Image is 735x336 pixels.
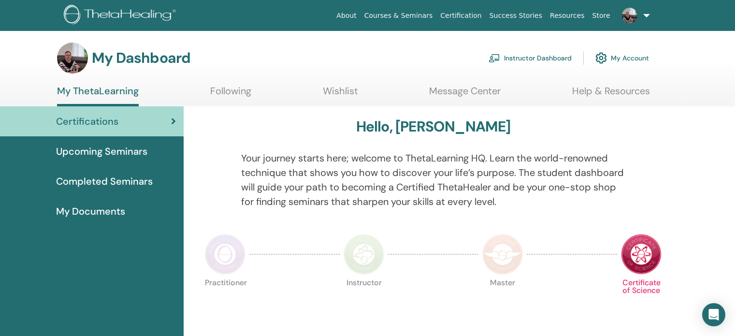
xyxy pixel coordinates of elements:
[702,303,725,326] div: Open Intercom Messenger
[344,234,384,275] img: Instructor
[482,234,523,275] img: Master
[92,49,190,67] h3: My Dashboard
[482,279,523,320] p: Master
[344,279,384,320] p: Instructor
[429,85,501,104] a: Message Center
[621,279,662,320] p: Certificate of Science
[489,47,572,69] a: Instructor Dashboard
[546,7,589,25] a: Resources
[595,47,649,69] a: My Account
[56,204,125,219] span: My Documents
[56,174,153,189] span: Completed Seminars
[64,5,179,27] img: logo.png
[57,85,139,106] a: My ThetaLearning
[489,54,500,62] img: chalkboard-teacher.svg
[56,114,118,129] span: Certifications
[621,234,662,275] img: Certificate of Science
[589,7,614,25] a: Store
[210,85,251,104] a: Following
[241,151,626,209] p: Your journey starts here; welcome to ThetaLearning HQ. Learn the world-renowned technique that sh...
[356,118,511,135] h3: Hello, [PERSON_NAME]
[57,43,88,73] img: default.jpg
[323,85,358,104] a: Wishlist
[436,7,485,25] a: Certification
[595,50,607,66] img: cog.svg
[56,144,147,159] span: Upcoming Seminars
[205,279,245,320] p: Practitioner
[332,7,360,25] a: About
[205,234,245,275] img: Practitioner
[486,7,546,25] a: Success Stories
[622,8,637,23] img: default.jpg
[360,7,437,25] a: Courses & Seminars
[572,85,650,104] a: Help & Resources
